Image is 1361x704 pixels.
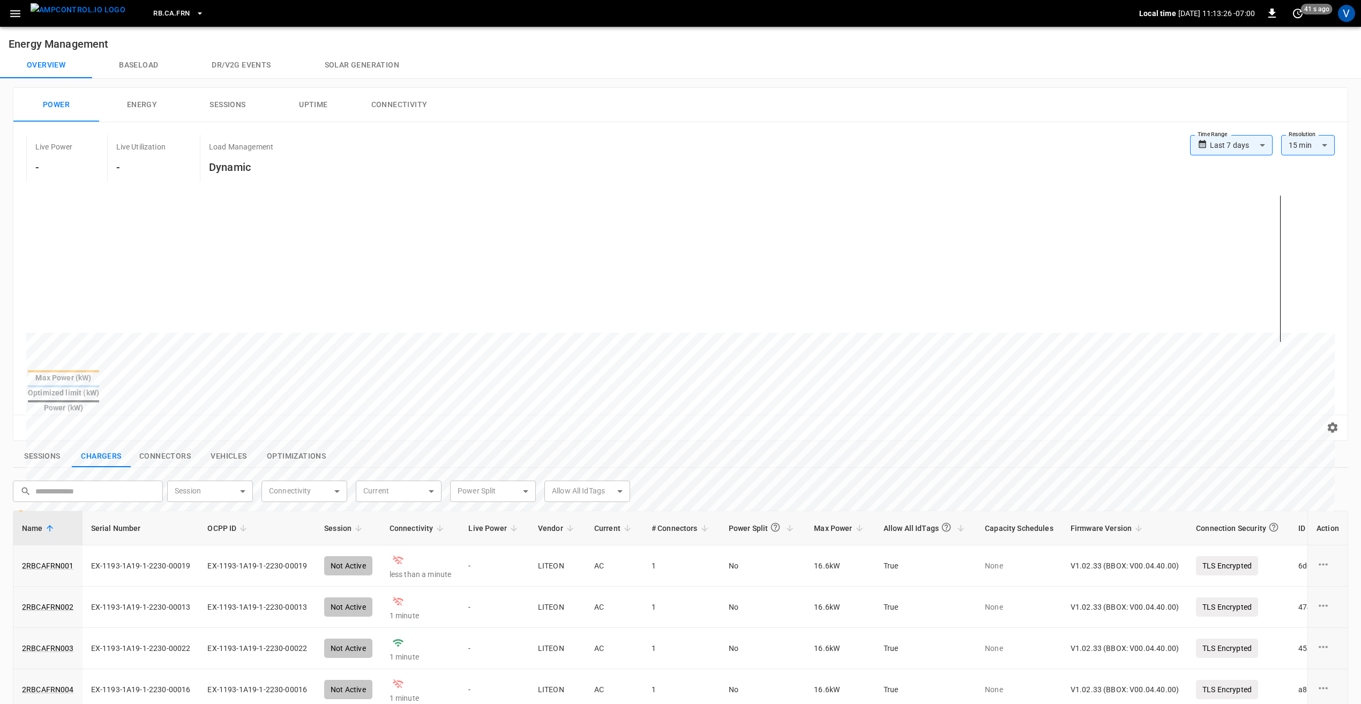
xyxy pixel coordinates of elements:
div: Last 7 days [1210,135,1273,155]
p: Live Utilization [116,141,166,152]
div: charge point options [1317,599,1339,615]
div: 6d0f ... [1298,560,1321,571]
div: charge point options [1317,640,1339,656]
span: Allow All IdTags [884,518,968,538]
span: Name [22,522,57,535]
button: show latest charge points [72,445,131,468]
button: Dr/V2G events [185,53,297,78]
p: Local time [1139,8,1176,19]
h6: - [116,159,166,176]
p: Live Power [35,141,73,152]
span: 41 s ago [1301,4,1333,14]
a: 2RBCAFRN003 [22,643,74,654]
th: Action [1307,511,1348,545]
button: show latest vehicles [199,445,258,468]
button: Solar generation [298,53,426,78]
span: Max Power [814,522,866,535]
div: 15 min [1281,135,1335,155]
th: ID [1290,511,1341,545]
button: Sessions [185,88,271,122]
span: Current [594,522,634,535]
div: charge point options [1317,558,1339,574]
label: Time Range [1198,130,1228,139]
div: charge point options [1317,681,1339,698]
span: Live Power [468,522,521,535]
button: Uptime [271,88,356,122]
button: RB.CA.FRN [149,3,208,24]
span: Firmware Version [1071,522,1146,535]
button: Baseload [92,53,185,78]
p: Load Management [209,141,273,152]
button: show latest sessions [13,445,72,468]
div: 45ae ... [1298,643,1322,654]
p: 1 minute [390,693,452,703]
div: Not Active [324,680,372,699]
button: set refresh interval [1289,5,1306,22]
button: Connectivity [356,88,442,122]
th: Serial Number [83,511,199,545]
p: None [985,684,1053,695]
button: Power [13,88,99,122]
span: OCPP ID [207,522,250,535]
span: Vendor [538,522,577,535]
p: TLS Encrypted [1196,680,1258,699]
p: [DATE] 11:13:26 -07:00 [1178,8,1255,19]
span: Power Split [729,518,797,538]
span: # Connectors [652,522,712,535]
button: Energy [99,88,185,122]
h6: - [35,159,73,176]
h6: Dynamic [209,159,273,176]
span: RB.CA.FRN [153,8,190,20]
div: 474d ... [1298,602,1322,612]
img: ampcontrol.io logo [31,3,125,17]
a: 2RBCAFRN004 [22,684,74,695]
a: 2RBCAFRN002 [22,602,74,612]
div: a865 ... [1298,684,1322,695]
span: Session [324,522,365,535]
button: show latest optimizations [258,445,334,468]
div: profile-icon [1338,5,1355,22]
a: 2RBCAFRN001 [22,560,74,571]
th: Capacity Schedules [976,511,1062,545]
div: Connection Security [1196,518,1281,538]
label: Resolution [1289,130,1315,139]
span: Connectivity [390,522,447,535]
button: show latest connectors [131,445,199,468]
